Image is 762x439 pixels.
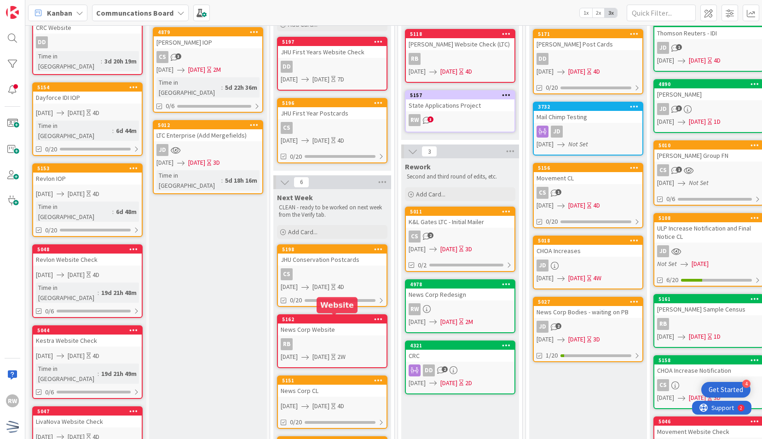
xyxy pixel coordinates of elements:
[33,326,142,347] div: 5044Kestra Website Check
[534,298,642,318] div: 5027News Corp Bodies - waiting on PB
[36,270,53,280] span: [DATE]
[405,341,515,394] a: 4321CRCDD[DATE][DATE]2D
[409,231,421,243] div: CS
[714,56,721,65] div: 4D
[657,56,674,65] span: [DATE]
[112,126,114,136] span: :
[278,61,387,73] div: DD
[33,164,142,185] div: 5153Revlon IOP
[33,245,142,254] div: 5048
[278,99,387,107] div: 5196
[282,39,387,45] div: 5197
[465,317,473,327] div: 2M
[45,306,54,316] span: 0/6
[537,335,554,344] span: [DATE]
[282,246,387,253] div: 5198
[657,42,669,54] div: JD
[410,92,514,98] div: 5157
[410,208,514,215] div: 5011
[36,202,112,222] div: Time in [GEOGRAPHIC_DATA]
[538,299,642,305] div: 5027
[423,364,435,376] div: DD
[154,129,262,141] div: LTC Enterprise (Add Mergefields)
[534,164,642,172] div: 5156
[555,323,561,329] span: 2
[568,140,588,148] i: Not Set
[406,280,514,289] div: 4978
[657,117,674,127] span: [DATE]
[154,28,262,36] div: 4879
[405,279,515,333] a: 4978News Corp RedesignRW[DATE][DATE]2M
[405,29,515,83] a: 5118[PERSON_NAME] Website Check (LTC)RB[DATE][DATE]4D
[32,325,143,399] a: 5044Kestra Website Check[DATE][DATE]4DTime in [GEOGRAPHIC_DATA]:19d 21h 49m0/6
[154,36,262,48] div: [PERSON_NAME] IOP
[278,107,387,119] div: JHU First Year Postcards
[546,83,558,92] span: 0/20
[36,351,53,361] span: [DATE]
[154,121,262,129] div: 5012
[534,30,642,38] div: 5171
[537,53,548,65] div: DD
[534,38,642,50] div: [PERSON_NAME] Post Cards
[409,378,426,388] span: [DATE]
[278,338,387,350] div: RB
[48,4,50,11] div: 2
[278,323,387,335] div: News Corp Website
[568,201,585,210] span: [DATE]
[593,335,600,344] div: 3D
[537,67,554,76] span: [DATE]
[534,321,642,333] div: JD
[657,379,669,391] div: CS
[534,103,642,111] div: 3732
[278,38,387,58] div: 5197JHU First Years Website Check
[278,99,387,119] div: 5196JHU First Year Postcards
[593,201,600,210] div: 4D
[538,31,642,37] div: 5171
[156,65,173,75] span: [DATE]
[406,99,514,111] div: State Applications Project
[657,318,669,330] div: RB
[406,231,514,243] div: CS
[465,378,472,388] div: 2D
[213,65,221,75] div: 2M
[45,225,57,235] span: 0/20
[278,245,387,266] div: 5198JHU Conservation Postcards
[546,217,558,226] span: 0/20
[33,326,142,335] div: 5044
[290,152,302,162] span: 0/20
[410,31,514,37] div: 5118
[153,27,263,113] a: 4879[PERSON_NAME] IOPCS[DATE][DATE]2MTime in [GEOGRAPHIC_DATA]:5d 22h 36m0/6
[537,260,548,271] div: JD
[534,237,642,257] div: 5018CHOA Increases
[534,306,642,318] div: News Corp Bodies - waiting on PB
[427,116,433,122] span: 3
[409,114,421,126] div: RW
[36,364,98,384] div: Time in [GEOGRAPHIC_DATA]
[657,178,674,188] span: [DATE]
[92,351,99,361] div: 4D
[154,51,262,63] div: CS
[537,201,554,210] span: [DATE]
[154,144,262,156] div: JD
[406,280,514,300] div: 4978News Corp Redesign
[278,315,387,335] div: 5162News Corp Website
[6,6,19,19] img: Visit kanbanzone.com
[281,61,293,73] div: DD
[406,350,514,362] div: CRC
[188,65,205,75] span: [DATE]
[406,341,514,350] div: 4321
[278,245,387,254] div: 5198
[213,158,220,168] div: 3D
[534,103,642,123] div: 3732Mail Chimp Testing
[312,75,329,84] span: [DATE]
[714,332,721,341] div: 1D
[537,139,554,149] span: [DATE]
[68,108,85,118] span: [DATE]
[427,232,433,238] span: 2
[33,83,142,92] div: 5154
[534,111,642,123] div: Mail Chimp Testing
[657,103,669,115] div: JD
[534,172,642,184] div: Movement CL
[534,237,642,245] div: 5018
[406,216,514,228] div: K&L Gates LTC - Initial Mailer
